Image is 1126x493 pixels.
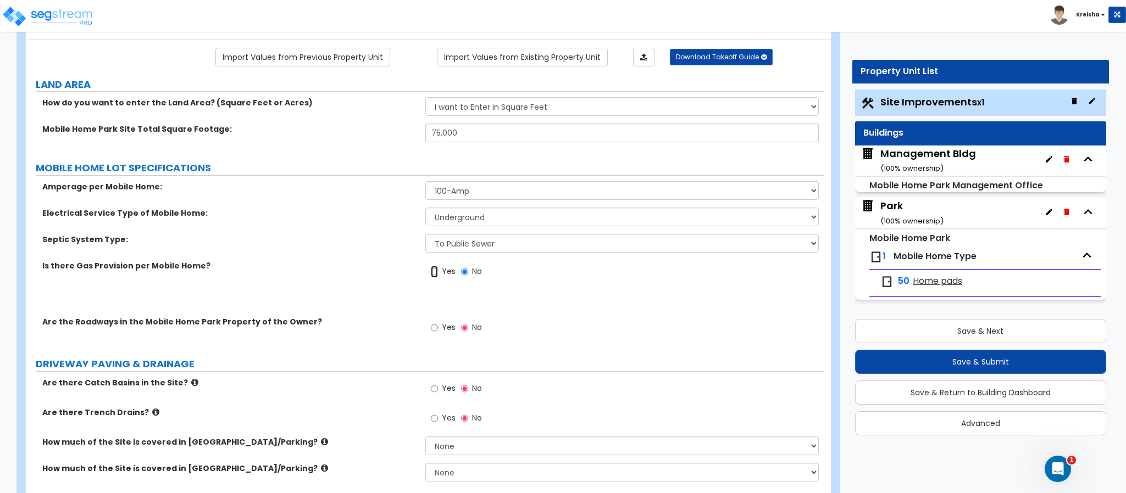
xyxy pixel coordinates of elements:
img: door.png [880,275,894,288]
span: Yes [442,266,456,277]
button: Save & Next [855,319,1106,343]
label: Are there Catch Basins in the Site? [42,377,417,388]
input: Yes [431,412,438,424]
span: Download Takeoff Guide [676,52,759,61]
label: DRIVEWAY PAVING & DRAINAGE [36,357,824,371]
img: building.svg [861,147,875,161]
label: Are the Roadways in the Mobile Home Park Property of the Owner? [42,316,417,327]
button: Download Takeoff Guide [670,49,773,65]
span: Park [861,199,944,227]
img: building.svg [861,199,875,213]
input: No [461,322,468,334]
button: Save & Submit [855,350,1106,374]
input: No [461,383,468,395]
span: Home pads [913,275,962,288]
small: Mobile Home Park [869,232,950,244]
small: Mobile Home Park Management Office [869,179,1043,192]
input: Yes [431,383,438,395]
span: Management Bldg [861,147,976,175]
i: click for more info! [321,438,328,446]
label: Is there Gas Provision per Mobile Home? [42,260,417,271]
label: Amperage per Mobile Home: [42,181,417,192]
small: ( 100 % ownership) [880,163,944,173]
span: No [472,412,482,423]
label: How do you want to enter the Land Area? (Square Feet or Acres) [42,97,417,108]
i: click for more info! [152,408,159,416]
img: avatar.png [1050,5,1069,25]
span: Yes [442,383,456,394]
div: Buildings [863,127,1098,139]
span: No [472,383,482,394]
b: Kreisha [1076,10,1100,19]
input: No [461,412,468,424]
iframe: Intercom live chat [1045,456,1071,482]
input: Yes [431,322,438,334]
label: Septic System Type: [42,234,417,245]
i: click for more info! [191,378,198,386]
label: How much of the Site is covered in [GEOGRAPHIC_DATA]/Parking? [42,463,417,474]
label: Electrical Service Type of Mobile Home: [42,208,417,219]
span: Yes [442,412,456,423]
input: No [461,266,468,278]
img: logo_pro_r.png [2,5,95,27]
div: Property Unit List [861,65,1101,78]
span: No [472,266,482,277]
label: How much of the Site is covered in [GEOGRAPHIC_DATA]/Parking? [42,436,417,447]
span: Mobile Home Type [894,250,977,262]
input: Yes [431,266,438,278]
label: Mobile Home Park Site Total Square Footage: [42,124,417,135]
span: 1 [883,250,886,262]
a: Import the dynamic attribute values from previous properties. [215,48,390,66]
span: Site Improvements [880,95,984,109]
button: Advanced [855,411,1106,435]
span: 1 [1067,456,1076,464]
span: 50 [898,275,909,288]
a: Import the dynamic attribute values from existing properties. [437,48,608,66]
label: MOBILE HOME LOT SPECIFICATIONS [36,161,824,175]
img: door.png [869,250,883,264]
span: No [472,322,482,333]
div: Management Bldg [880,147,976,175]
i: click for more info! [321,464,328,472]
span: Yes [442,322,456,333]
label: Are there Trench Drains? [42,407,417,418]
button: Save & Return to Building Dashboard [855,380,1106,405]
small: x1 [977,97,984,108]
div: Park [880,199,944,227]
small: ( 100 % ownership) [880,216,944,226]
a: Import the dynamic attributes value through Excel sheet [633,48,654,66]
label: LAND AREA [36,77,824,92]
img: Construction.png [861,96,875,110]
